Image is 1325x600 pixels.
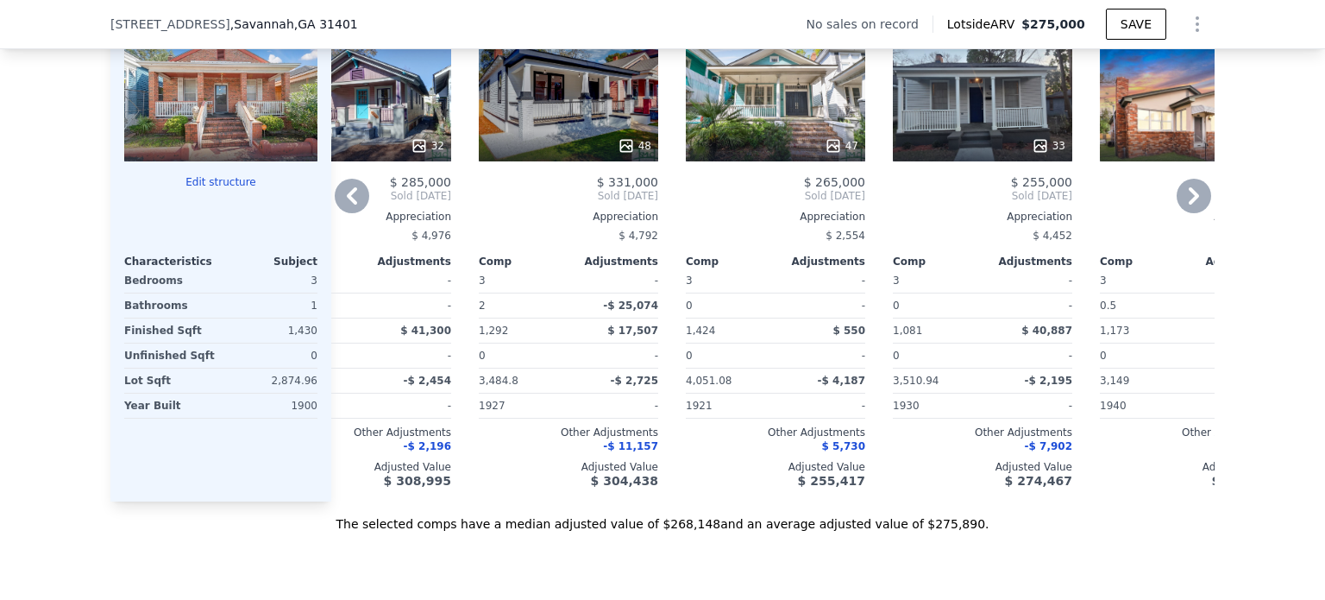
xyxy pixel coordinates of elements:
[479,460,658,474] div: Adjusted Value
[224,268,317,293] div: 3
[1025,440,1072,452] span: -$ 7,902
[804,175,865,189] span: $ 265,000
[1100,350,1107,362] span: 0
[572,344,658,368] div: -
[294,17,358,31] span: , GA 31401
[1193,344,1279,368] div: -
[400,325,451,337] span: $ 41,300
[1100,255,1190,268] div: Comp
[893,426,1072,439] div: Other Adjustments
[686,394,772,418] div: 1921
[893,460,1072,474] div: Adjusted Value
[832,325,865,337] span: $ 550
[272,426,451,439] div: Other Adjustments
[365,394,451,418] div: -
[893,325,922,337] span: 1,081
[1100,375,1129,387] span: 3,149
[986,344,1072,368] div: -
[479,375,518,387] span: 3,484.8
[124,394,217,418] div: Year Built
[479,210,658,224] div: Appreciation
[224,319,317,343] div: 1,430
[776,255,865,268] div: Adjustments
[365,294,451,318] div: -
[818,375,865,387] span: -$ 4,187
[1193,394,1279,418] div: -
[224,394,317,418] div: 1900
[124,175,317,189] button: Edit structure
[124,369,217,393] div: Lot Sqft
[1032,137,1065,155] div: 33
[893,350,900,362] span: 0
[361,255,451,268] div: Adjustments
[1100,460,1279,474] div: Adjusted Value
[686,275,693,287] span: 3
[893,394,979,418] div: 1930
[686,460,865,474] div: Adjusted Value
[611,375,658,387] span: -$ 2,725
[597,175,658,189] span: $ 331,000
[1100,189,1279,203] span: Sold [DATE]
[1106,9,1166,40] button: SAVE
[124,319,217,343] div: Finished Sqft
[390,175,451,189] span: $ 285,000
[686,375,732,387] span: 4,051.08
[1025,375,1072,387] span: -$ 2,195
[411,230,451,242] span: $ 4,976
[272,210,451,224] div: Appreciation
[893,210,1072,224] div: Appreciation
[779,268,865,293] div: -
[404,440,451,452] span: -$ 2,196
[893,255,983,268] div: Comp
[1100,426,1279,439] div: Other Adjustments
[1021,325,1072,337] span: $ 40,887
[124,255,221,268] div: Characteristics
[479,325,508,337] span: 1,292
[686,294,772,318] div: 0
[686,255,776,268] div: Comp
[479,294,565,318] div: 2
[230,16,358,33] span: , Savannah
[893,375,939,387] span: 3,510.94
[110,502,1215,533] div: The selected comps have a median adjusted value of $268,148 and an average adjusted value of $275...
[568,255,658,268] div: Adjustments
[365,268,451,293] div: -
[479,426,658,439] div: Other Adjustments
[1100,275,1107,287] span: 3
[619,230,658,242] span: $ 4,792
[272,460,451,474] div: Adjusted Value
[110,16,230,33] span: [STREET_ADDRESS]
[686,325,715,337] span: 1,424
[1100,325,1129,337] span: 1,173
[798,474,865,488] span: $ 255,417
[893,189,1072,203] span: Sold [DATE]
[1100,210,1279,224] div: Appreciation
[1021,17,1085,31] span: $275,000
[479,189,658,203] span: Sold [DATE]
[365,344,451,368] div: -
[224,294,317,318] div: 1
[1180,7,1215,41] button: Show Options
[686,350,693,362] span: 0
[1193,268,1279,293] div: -
[1212,474,1279,488] span: $ 250,190
[1100,294,1186,318] div: 0.5
[479,394,565,418] div: 1927
[124,344,217,368] div: Unfinished Sqft
[1011,175,1072,189] span: $ 255,000
[411,137,444,155] div: 32
[779,294,865,318] div: -
[822,440,865,452] span: $ 5,730
[124,268,217,293] div: Bedrooms
[1100,394,1186,418] div: 1940
[224,369,317,393] div: 2,874.96
[947,16,1021,33] span: Lotside ARV
[986,294,1072,318] div: -
[686,210,865,224] div: Appreciation
[986,394,1072,418] div: -
[893,275,900,287] span: 3
[572,394,658,418] div: -
[479,255,568,268] div: Comp
[893,294,979,318] div: 0
[124,294,217,318] div: Bathrooms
